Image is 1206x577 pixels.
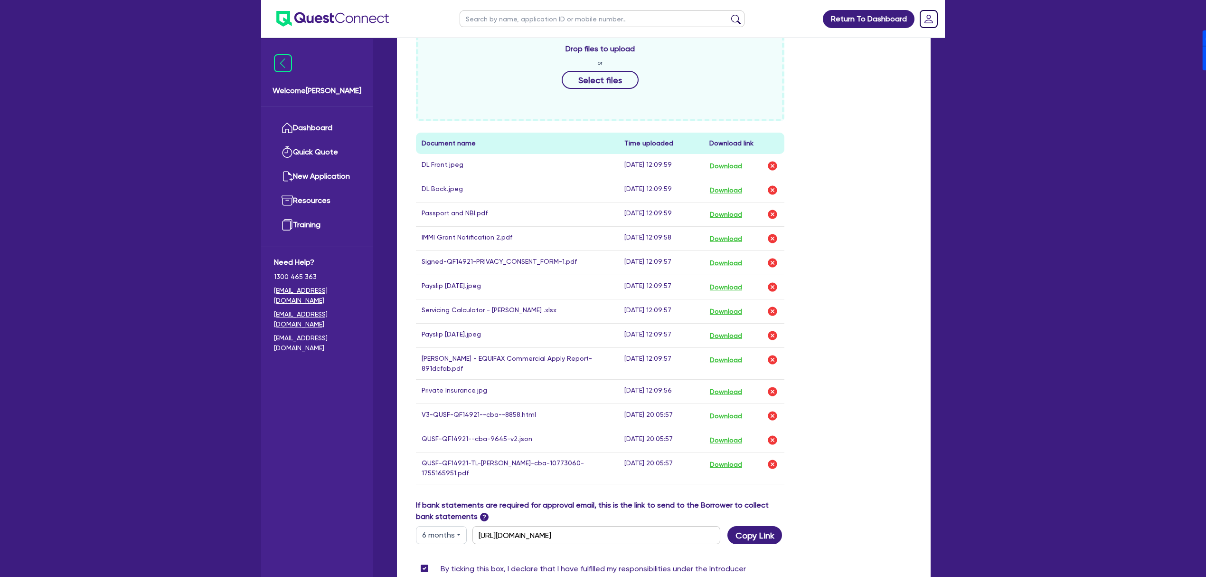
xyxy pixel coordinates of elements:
a: [EMAIL_ADDRESS][DOMAIN_NAME] [274,333,360,353]
td: DL Back.jpeg [416,178,619,202]
a: Resources [274,189,360,213]
img: delete-icon [767,209,778,220]
td: Signed-QF14921-PRIVACY_CONSENT_FORM-1.pdf [416,251,619,275]
a: Quick Quote [274,140,360,164]
button: Copy Link [727,526,782,544]
td: [DATE] 12:09:58 [619,227,704,251]
img: delete-icon [767,354,778,365]
button: Download [709,305,743,317]
a: Return To Dashboard [823,10,914,28]
img: training [282,219,293,231]
button: Download [709,434,743,446]
button: Download [709,410,743,422]
img: quest-connect-logo-blue [276,11,389,27]
td: [DATE] 12:09:59 [619,202,704,227]
td: Payslip [DATE].jpeg [416,324,619,348]
span: or [597,58,603,67]
span: Welcome [PERSON_NAME] [273,85,361,96]
span: 1300 465 363 [274,272,360,282]
a: [EMAIL_ADDRESS][DOMAIN_NAME] [274,309,360,329]
button: Download [709,160,743,172]
td: [DATE] 12:09:59 [619,154,704,178]
td: [DATE] 12:09:57 [619,251,704,275]
span: Need Help? [274,257,360,268]
button: Download [709,329,743,342]
button: Select files [562,71,639,89]
a: Dashboard [274,116,360,140]
td: [DATE] 12:09:57 [619,348,704,380]
img: delete-icon [767,281,778,293]
button: Download [709,354,743,366]
a: [EMAIL_ADDRESS][DOMAIN_NAME] [274,286,360,306]
td: DL Front.jpeg [416,154,619,178]
td: Passport and NBI.pdf [416,202,619,227]
a: New Application [274,164,360,189]
td: QUSF-QF14921--cba-9645-v2.json [416,428,619,452]
span: ? [480,513,489,521]
td: [DATE] 20:05:57 [619,404,704,428]
th: Download link [704,133,784,154]
td: [DATE] 12:09:57 [619,324,704,348]
td: [DATE] 12:09:57 [619,299,704,324]
td: [DATE] 20:05:57 [619,428,704,452]
img: delete-icon [767,257,778,269]
td: Private Insurance.jpg [416,380,619,404]
img: icon-menu-close [274,54,292,72]
button: Dropdown toggle [416,526,467,544]
td: [PERSON_NAME] - EQUIFAX Commercial Apply Report-891dcfab.pdf [416,348,619,380]
button: Download [709,257,743,269]
th: Document name [416,133,619,154]
button: Download [709,281,743,293]
td: IMMI Grant Notification 2.pdf [416,227,619,251]
label: If bank statements are required for approval email, this is the link to send to the Borrower to c... [416,500,784,522]
td: [DATE] 12:09:59 [619,178,704,202]
img: quick-quote [282,146,293,158]
span: Drop files to upload [565,43,635,55]
td: Payslip [DATE].jpeg [416,275,619,299]
img: delete-icon [767,233,778,244]
img: new-application [282,171,293,182]
button: Download [709,232,743,245]
img: delete-icon [767,434,778,446]
td: [DATE] 12:09:57 [619,275,704,299]
button: Download [709,184,743,196]
a: Dropdown toggle [916,7,941,31]
td: V3-QUSF-QF14921--cba--8858.html [416,404,619,428]
td: Servicing Calculator - [PERSON_NAME] .xlsx [416,299,619,324]
img: delete-icon [767,330,778,341]
img: resources [282,195,293,206]
img: delete-icon [767,306,778,317]
button: Download [709,385,743,398]
td: QUSF-QF14921-TL-[PERSON_NAME]-cba-10773060-1755165951.pdf [416,452,619,484]
img: delete-icon [767,386,778,397]
th: Time uploaded [619,133,704,154]
td: [DATE] 20:05:57 [619,452,704,484]
img: delete-icon [767,459,778,470]
button: Download [709,208,743,221]
img: delete-icon [767,184,778,196]
td: [DATE] 12:09:56 [619,380,704,404]
img: delete-icon [767,410,778,422]
a: Training [274,213,360,237]
button: Download [709,458,743,471]
img: delete-icon [767,160,778,172]
input: Search by name, application ID or mobile number... [460,10,744,27]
